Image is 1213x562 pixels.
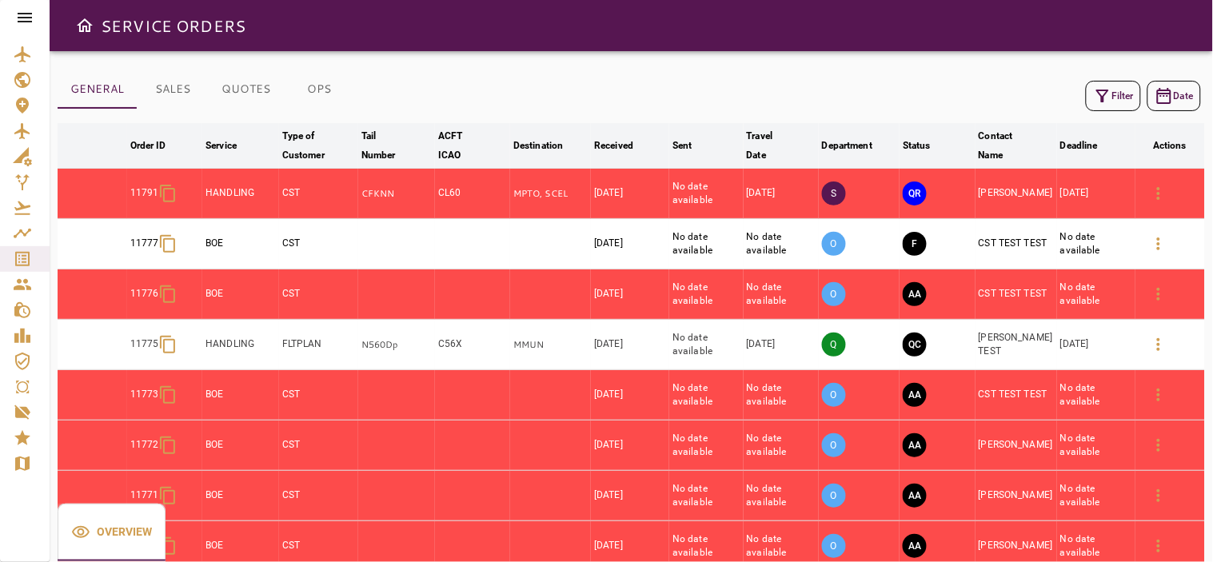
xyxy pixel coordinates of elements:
[669,219,743,269] td: No date available
[669,471,743,521] td: No date available
[747,126,816,165] span: Travel Date
[976,421,1057,471] td: [PERSON_NAME]
[594,136,633,155] div: Received
[1057,471,1135,521] td: No date available
[976,169,1057,219] td: [PERSON_NAME]
[1139,225,1178,263] button: Details
[438,126,507,165] span: ACFT ICAO
[903,136,952,155] span: Status
[279,320,358,370] td: FLTPLAN
[822,282,846,306] p: O
[591,320,669,370] td: [DATE]
[669,370,743,421] td: No date available
[903,282,927,306] button: AWAITING ASSIGNMENT
[1060,136,1119,155] span: Deadline
[822,383,846,407] p: O
[513,136,563,155] div: Destination
[1057,269,1135,320] td: No date available
[1139,275,1178,313] button: Details
[979,126,1054,165] span: Contact Name
[979,126,1033,165] div: Contact Name
[976,471,1057,521] td: [PERSON_NAME]
[744,471,819,521] td: No date available
[202,471,279,521] td: BOE
[279,219,358,269] td: CST
[361,187,433,201] p: CFKNN
[594,136,654,155] span: Received
[361,126,433,165] span: Tail Number
[202,269,279,320] td: BOE
[202,421,279,471] td: BOE
[672,136,713,155] span: Sent
[69,10,101,42] button: Open drawer
[130,488,159,502] p: 11771
[205,136,257,155] span: Service
[744,320,819,370] td: [DATE]
[513,187,588,201] p: MPTO, SCEL
[209,70,283,109] button: QUOTES
[361,126,412,165] div: Tail Number
[591,219,669,269] td: [DATE]
[1147,81,1201,111] button: Date
[591,471,669,521] td: [DATE]
[130,237,159,250] p: 11777
[202,370,279,421] td: BOE
[279,471,358,521] td: CST
[58,70,137,109] button: GENERAL
[282,126,334,165] div: Type of Customer
[1057,320,1135,370] td: [DATE]
[283,70,355,109] button: OPS
[822,333,846,357] p: Q
[1057,370,1135,421] td: No date available
[747,126,795,165] div: Travel Date
[279,169,358,219] td: CST
[1139,426,1178,464] button: Details
[822,433,846,457] p: O
[903,433,927,457] button: AWAITING ASSIGNMENT
[435,320,510,370] td: C56X
[669,269,743,320] td: No date available
[205,136,237,155] div: Service
[435,169,510,219] td: CL60
[822,136,893,155] span: Department
[903,136,931,155] div: Status
[1086,81,1141,111] button: Filter
[591,421,669,471] td: [DATE]
[101,13,245,38] h6: SERVICE ORDERS
[130,136,187,155] span: Order ID
[903,232,927,256] button: FINAL
[130,287,159,301] p: 11776
[58,70,355,109] div: basic tabs example
[513,338,588,352] p: MMUN
[1057,421,1135,471] td: No date available
[744,269,819,320] td: No date available
[903,181,927,205] button: QUOTE REQUESTED
[438,126,486,165] div: ACFT ICAO
[744,219,819,269] td: No date available
[279,269,358,320] td: CST
[822,484,846,508] p: O
[1057,219,1135,269] td: No date available
[130,186,159,200] p: 11791
[130,337,159,351] p: 11775
[58,504,166,561] button: Overview
[513,136,584,155] span: Destination
[976,269,1057,320] td: CST TEST TEST
[903,383,927,407] button: AWAITING ASSIGNMENT
[903,333,927,357] button: QUOTE CREATED
[1139,476,1178,515] button: Details
[822,181,846,205] p: S
[976,370,1057,421] td: CST TEST TEST
[1060,136,1098,155] div: Deadline
[130,136,166,155] div: Order ID
[361,338,433,352] p: N560Dp
[591,269,669,320] td: [DATE]
[58,504,166,561] div: basic tabs example
[669,169,743,219] td: No date available
[1139,376,1178,414] button: Details
[591,169,669,219] td: [DATE]
[903,534,927,558] button: AWAITING ASSIGNMENT
[202,169,279,219] td: HANDLING
[137,70,209,109] button: SALES
[130,438,159,452] p: 11772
